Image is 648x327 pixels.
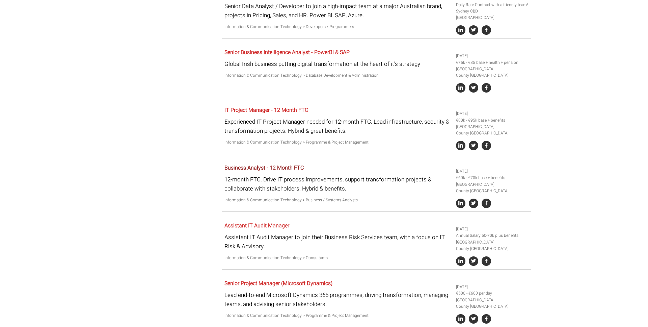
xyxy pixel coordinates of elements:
[456,284,528,290] li: [DATE]
[456,59,528,66] li: €75k - €85 base + health + pension
[224,72,451,79] p: Information & Communication Technology > Database Development & Administration
[456,297,528,310] li: [GEOGRAPHIC_DATA] County [GEOGRAPHIC_DATA]
[456,232,528,239] li: Annual Salary 50-70k plus benefits
[456,181,528,194] li: [GEOGRAPHIC_DATA] County [GEOGRAPHIC_DATA]
[456,110,528,117] li: [DATE]
[224,164,304,172] a: Business Analyst - 12 Month FTC
[224,279,332,287] a: Senior Project Manager (Microsoft Dynamics)
[456,168,528,175] li: [DATE]
[456,175,528,181] li: €60k - €70k base + benefits
[456,53,528,59] li: [DATE]
[224,117,451,135] p: Experienced IT Project Manager needed for 12-month FTC. Lead infrastructure, security & transform...
[456,290,528,297] li: €500 - €600 per day
[224,2,451,20] p: Senior Data Analyst / Developer to join a high-impact team at a major Australian brand, projects ...
[456,239,528,252] li: [GEOGRAPHIC_DATA] County [GEOGRAPHIC_DATA]
[224,24,451,30] p: Information & Communication Technology > Developers / Programmers
[224,175,451,193] p: 12-month FTC. Drive IT process improvements, support transformation projects & collaborate with s...
[224,233,451,251] p: Assistant IT Audit Manager to join their Business Risk Services team, with a focus on IT Risk & A...
[224,197,451,203] p: Information & Communication Technology > Business / Systems Analysts
[456,66,528,79] li: [GEOGRAPHIC_DATA] County [GEOGRAPHIC_DATA]
[456,2,528,8] li: Daily Rate Contract with a friendly team!
[224,48,350,56] a: Senior Business Intelligence Analyst - PowerBI & SAP
[224,222,289,230] a: Assistant IT Audit Manager
[224,312,451,319] p: Information & Communication Technology > Programme & Project Management
[224,291,451,309] p: Lead end-to-end Microsoft Dynamics 365 programmes, driving transformation, managing teams, and ad...
[456,226,528,232] li: [DATE]
[456,8,528,21] li: Sydney CBD [GEOGRAPHIC_DATA]
[224,255,451,261] p: Information & Communication Technology > Consultants
[456,124,528,136] li: [GEOGRAPHIC_DATA] County [GEOGRAPHIC_DATA]
[456,117,528,124] li: €80k - €95k base + benefits
[224,59,451,69] p: Global Irish business putting digital transformation at the heart of it's strategy
[224,139,451,146] p: Information & Communication Technology > Programme & Project Management
[224,106,308,114] a: IT Project Manager - 12 Month FTC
